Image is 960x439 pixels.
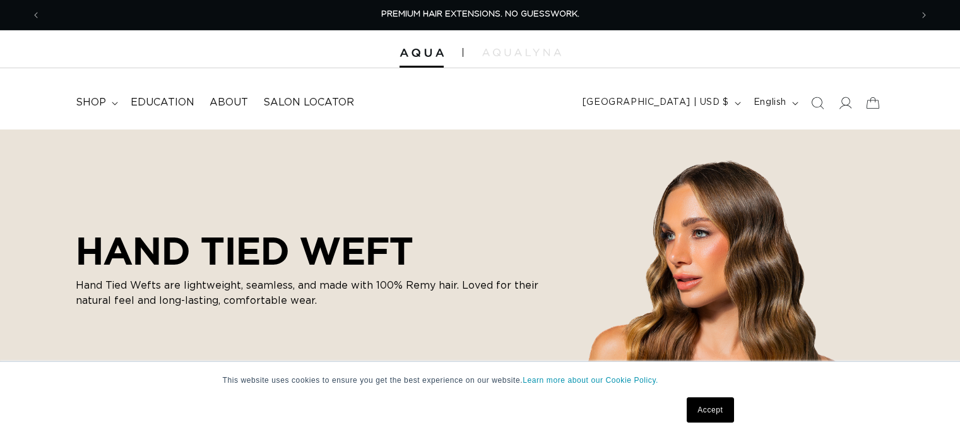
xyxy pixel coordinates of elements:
[22,3,50,27] button: Previous announcement
[381,10,579,18] span: PREMIUM HAIR EXTENSIONS. NO GUESSWORK.
[210,96,248,109] span: About
[482,49,561,56] img: aqualyna.com
[223,375,738,386] p: This website uses cookies to ensure you get the best experience on our website.
[68,88,123,117] summary: shop
[754,96,786,109] span: English
[746,91,803,115] button: English
[123,88,202,117] a: Education
[76,96,106,109] span: shop
[76,229,555,273] h2: HAND TIED WEFT
[76,278,555,308] p: Hand Tied Wefts are lightweight, seamless, and made with 100% Remy hair. Loved for their natural ...
[687,397,733,423] a: Accept
[400,49,444,57] img: Aqua Hair Extensions
[263,96,354,109] span: Salon Locator
[803,89,831,117] summary: Search
[575,91,746,115] button: [GEOGRAPHIC_DATA] | USD $
[523,376,658,385] a: Learn more about our Cookie Policy.
[202,88,256,117] a: About
[131,96,194,109] span: Education
[256,88,362,117] a: Salon Locator
[910,3,938,27] button: Next announcement
[583,96,729,109] span: [GEOGRAPHIC_DATA] | USD $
